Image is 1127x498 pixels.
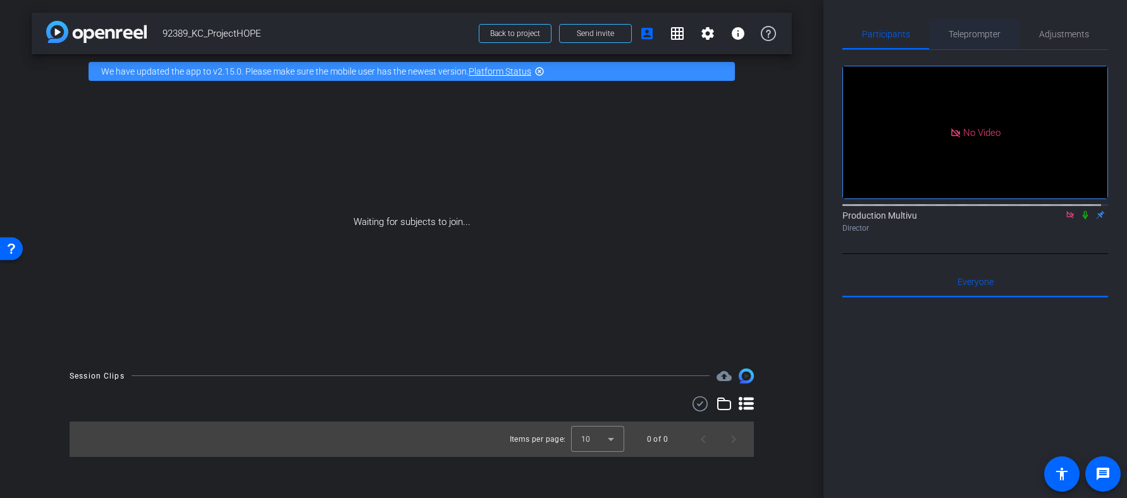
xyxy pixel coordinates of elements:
[670,26,685,41] mat-icon: grid_on
[842,209,1108,234] div: Production Multivu
[1095,466,1111,482] mat-icon: message
[32,88,792,356] div: Waiting for subjects to join...
[730,26,746,41] mat-icon: info
[46,21,147,43] img: app-logo
[963,126,1001,138] span: No Video
[1054,466,1069,482] mat-icon: accessibility
[700,26,715,41] mat-icon: settings
[958,277,994,286] span: Everyone
[862,30,910,39] span: Participants
[89,62,735,81] div: We have updated the app to v2.15.0. Please make sure the mobile user has the newest version.
[949,30,1001,39] span: Teleprompter
[842,222,1108,234] div: Director
[639,26,655,41] mat-icon: account_box
[70,370,125,382] div: Session Clips
[1039,30,1089,39] span: Adjustments
[163,21,471,46] span: 92389_KC_ProjectHOPE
